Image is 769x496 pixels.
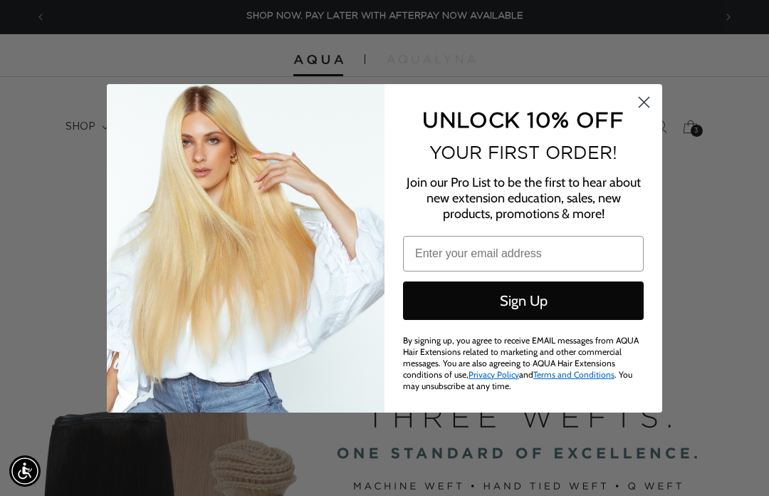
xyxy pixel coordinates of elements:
[469,369,519,380] a: Privacy Policy
[429,143,617,162] span: YOUR FIRST ORDER!
[107,84,384,413] img: daab8b0d-f573-4e8c-a4d0-05ad8d765127.png
[407,175,641,222] span: Join our Pro List to be the first to hear about new extension education, sales, new products, pro...
[632,90,656,115] button: Close dialog
[403,236,644,272] input: Enter your email address
[403,335,639,391] span: By signing up, you agree to receive EMAIL messages from AQUA Hair Extensions related to marketing...
[9,455,41,487] div: Accessibility Menu
[698,428,769,496] iframe: Chat Widget
[533,369,614,380] a: Terms and Conditions
[422,108,624,131] span: UNLOCK 10% OFF
[403,281,644,320] button: Sign Up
